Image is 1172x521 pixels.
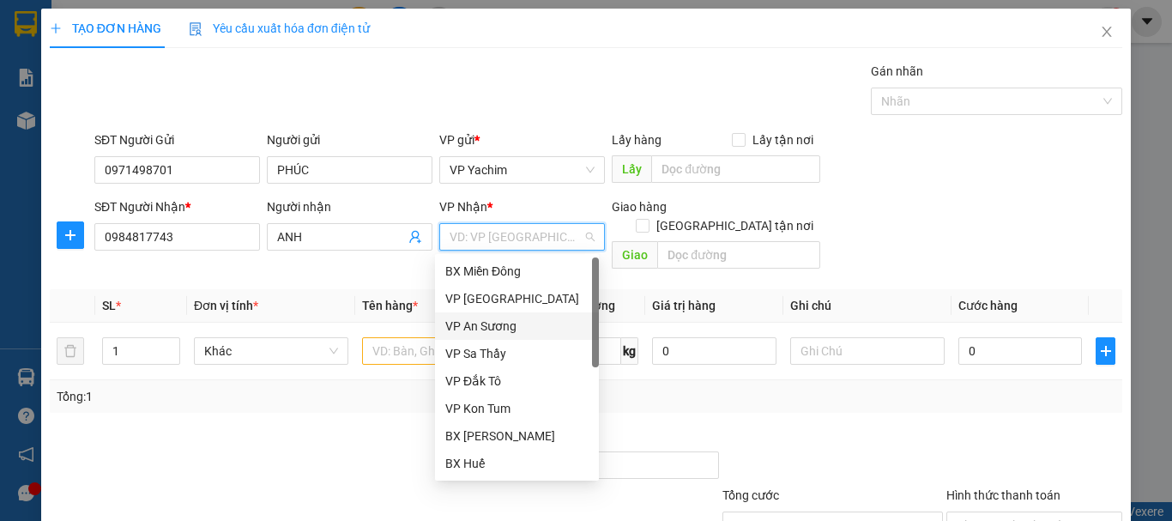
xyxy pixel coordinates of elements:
[50,22,62,34] span: plus
[746,130,820,149] span: Lấy tận nơi
[194,299,258,312] span: Đơn vị tính
[871,64,923,78] label: Gán nhãn
[612,133,662,147] span: Lấy hàng
[649,216,820,235] span: [GEOGRAPHIC_DATA] tận nơi
[1083,9,1131,57] button: Close
[57,228,83,242] span: plus
[435,395,599,422] div: VP Kon Tum
[783,289,951,323] th: Ghi chú
[445,289,589,308] div: VP [GEOGRAPHIC_DATA]
[445,344,589,363] div: VP Sa Thầy
[439,130,605,149] div: VP gửi
[189,21,370,35] span: Yêu cầu xuất hóa đơn điện tử
[435,257,599,285] div: BX Miền Đông
[94,130,260,149] div: SĐT Người Gửi
[958,299,1018,312] span: Cước hàng
[267,130,432,149] div: Người gửi
[94,197,260,216] div: SĐT Người Nhận
[450,157,595,183] span: VP Yachim
[435,312,599,340] div: VP An Sương
[445,372,589,391] div: VP Đắk Tô
[435,422,599,450] div: BX Phạm Văn Đồng
[621,337,638,365] span: kg
[267,197,432,216] div: Người nhận
[57,221,84,249] button: plus
[1096,344,1115,358] span: plus
[445,399,589,418] div: VP Kon Tum
[445,427,589,445] div: BX [PERSON_NAME]
[435,285,599,312] div: VP Đà Nẵng
[204,338,338,364] span: Khác
[1096,337,1115,365] button: plus
[946,488,1060,502] label: Hình thức thanh toán
[50,21,161,35] span: TẠO ĐƠN HÀNG
[612,241,657,269] span: Giao
[445,454,589,473] div: BX Huế
[435,340,599,367] div: VP Sa Thầy
[362,299,418,312] span: Tên hàng
[435,367,599,395] div: VP Đắk Tô
[102,299,116,312] span: SL
[722,488,779,502] span: Tổng cước
[652,337,776,365] input: 0
[362,337,517,365] input: VD: Bàn, Ghế
[612,200,667,214] span: Giao hàng
[57,337,84,365] button: delete
[445,317,589,336] div: VP An Sương
[1100,25,1114,39] span: close
[790,337,945,365] input: Ghi Chú
[651,155,820,183] input: Dọc đường
[435,450,599,477] div: BX Huế
[445,262,589,281] div: BX Miền Đông
[652,299,716,312] span: Giá trị hàng
[439,200,487,214] span: VP Nhận
[408,230,422,244] span: user-add
[57,387,454,406] div: Tổng: 1
[189,22,202,36] img: icon
[657,241,820,269] input: Dọc đường
[612,155,651,183] span: Lấy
